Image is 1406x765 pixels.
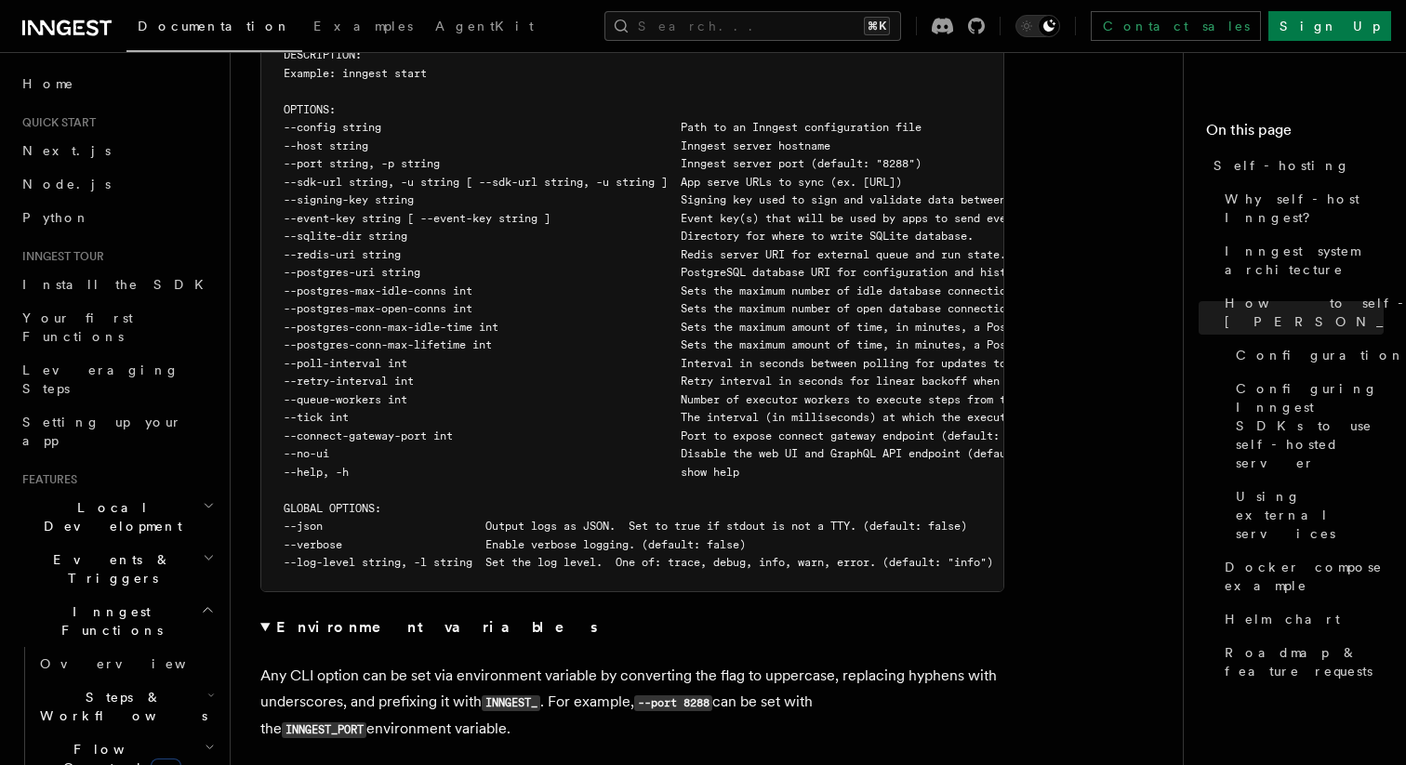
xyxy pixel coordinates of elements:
span: Helm chart [1225,610,1340,628]
a: Self-hosting [1206,149,1384,182]
span: Docker compose example [1225,558,1384,595]
span: --port string, -p string Inngest server port (default: "8288") [284,157,922,170]
span: Local Development [15,498,203,535]
span: --poll-interval int Interval in seconds between polling for updates to apps (default: 0) [284,357,1123,370]
span: --host string Inngest server hostname [284,139,830,152]
span: Why self-host Inngest? [1225,190,1384,227]
span: Documentation [138,19,291,33]
span: --retry-interval int Retry interval in seconds for linear backoff when retrying functions - must ... [284,375,1345,388]
span: Install the SDK [22,277,215,292]
span: Home [22,74,74,93]
a: Python [15,201,219,234]
a: Inngest system architecture [1217,234,1384,286]
button: Search...⌘K [604,11,901,41]
a: Docker compose example [1217,550,1384,602]
a: Sign Up [1268,11,1391,41]
a: Helm chart [1217,602,1384,636]
span: --postgres-conn-max-lifetime int Sets the maximum amount of time, in minutes, a PostgreSQL connec... [284,338,1312,351]
h4: On this page [1206,119,1384,149]
a: AgentKit [424,6,545,50]
p: Any CLI option can be set via environment variable by converting the flag to uppercase, replacing... [260,663,1004,743]
span: Inngest system architecture [1225,242,1384,279]
a: Overview [33,647,219,680]
a: Configuration [1228,338,1384,372]
span: Your first Functions [22,310,133,344]
span: GLOBAL OPTIONS: [284,502,381,515]
span: --verbose Enable verbose logging. (default: false) [284,538,746,551]
span: Next.js [22,143,111,158]
a: Install the SDK [15,268,219,301]
button: Toggle dark mode [1015,15,1060,37]
code: INNGEST_PORT [282,722,366,738]
span: --postgres-uri string PostgreSQL database URI for configuration and history persistence. Defaults... [284,266,1299,279]
code: --port 8288 [634,695,712,711]
span: DESCRIPTION: [284,48,362,61]
a: Roadmap & feature requests [1217,636,1384,688]
span: Leveraging Steps [22,363,179,396]
span: --postgres-conn-max-idle-time int Sets the maximum amount of time, in minutes, a PostgreSQL conne... [284,321,1293,334]
span: --tick int The interval (in milliseconds) at which the executor polls the queue (default: 150) [284,411,1221,424]
a: Why self-host Inngest? [1217,182,1384,234]
span: AgentKit [435,19,534,33]
summary: Environment variables [260,614,1004,640]
span: Examples [313,19,413,33]
span: --log-level string, -l string Set the log level. One of: trace, debug, info, warn, error. (defaul... [284,556,993,569]
a: Contact sales [1091,11,1261,41]
span: --event-key string [ --event-key string ] Event key(s) that will be used by apps to send events t... [284,212,1123,225]
span: --config string Path to an Inngest configuration file [284,121,922,134]
a: Your first Functions [15,301,219,353]
span: --no-ui Disable the web UI and GraphQL API endpoint (default: false) [284,447,1071,460]
span: Quick start [15,115,96,130]
span: --queue-workers int Number of executor workers to execute steps from the queue (default: 100) [284,393,1156,406]
span: --connect-gateway-port int Port to expose connect gateway endpoint (default: 8289) [284,429,1039,442]
span: OPTIONS: [284,103,336,116]
a: Using external services [1228,480,1384,550]
button: Inngest Functions [15,595,219,647]
span: Inngest Functions [15,602,201,640]
a: Setting up your app [15,405,219,457]
a: Next.js [15,134,219,167]
span: Events & Triggers [15,550,203,587]
a: Configuring Inngest SDKs to use self-hosted server [1228,372,1384,480]
span: Steps & Workflows [33,688,207,725]
span: Roadmap & feature requests [1225,643,1384,680]
span: --signing-key string Signing key used to sign and validate data between the server and apps. [284,193,1143,206]
span: Self-hosting [1214,156,1350,175]
a: Leveraging Steps [15,353,219,405]
a: Documentation [126,6,302,52]
kbd: ⌘K [864,17,890,35]
span: --postgres-max-open-conns int Sets the maximum number of open database connections allowed in the... [284,302,1397,315]
button: Steps & Workflows [33,680,219,732]
span: Configuring Inngest SDKs to use self-hosted server [1236,379,1384,472]
span: Node.js [22,177,111,191]
span: --sqlite-dir string Directory for where to write SQLite database. [284,230,974,243]
span: Features [15,472,77,487]
span: --postgres-max-idle-conns int Sets the maximum number of idle database connections in the Postgre... [284,284,1338,297]
a: Node.js [15,167,219,201]
span: Configuration [1236,346,1405,364]
button: Events & Triggers [15,543,219,595]
code: INNGEST_ [482,695,540,711]
span: --help, -h show help [284,466,739,479]
a: Examples [302,6,424,50]
span: Python [22,210,90,225]
span: Using external services [1236,487,1384,543]
a: Home [15,67,219,100]
span: Example: inngest start [284,67,427,80]
span: --sdk-url string, -u string [ --sdk-url string, -u string ] App serve URLs to sync (ex. [URL]) [284,176,902,189]
strong: Environment variables [276,618,601,636]
span: Setting up your app [22,415,182,448]
span: Overview [40,656,232,671]
span: Inngest tour [15,249,104,264]
span: --json Output logs as JSON. Set to true if stdout is not a TTY. (default: false) [284,520,967,533]
button: Local Development [15,491,219,543]
a: How to self-host [PERSON_NAME] [1217,286,1384,338]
